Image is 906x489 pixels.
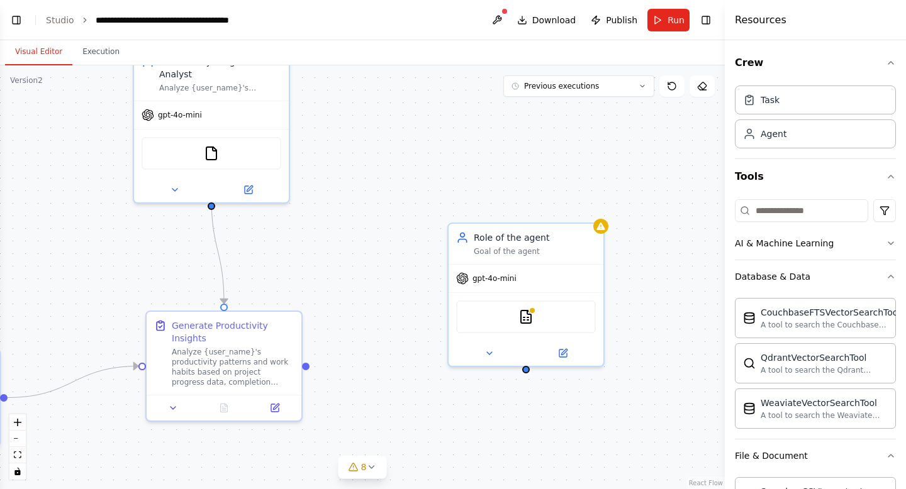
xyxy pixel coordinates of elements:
div: Task [761,94,780,106]
button: 8 [338,456,387,479]
img: Couchbaseftsvectorsearchtool [743,312,756,324]
button: Database & Data [735,260,896,293]
div: AI & Machine Learning [735,237,834,250]
img: Qdrantvectorsearchtool [743,357,756,370]
div: A tool to search the Couchbase database for relevant information on internal documents. [761,320,900,330]
h4: Resources [735,13,786,28]
div: Crew [735,80,896,158]
div: Version 2 [10,75,43,85]
button: File & Document [735,439,896,472]
div: Database & Data [735,293,896,439]
div: A tool to search the Qdrant database for relevant information on internal documents. [761,365,888,375]
button: Tools [735,159,896,194]
div: File & Document [735,449,808,462]
button: Show left sidebar [8,11,25,29]
div: CouchbaseFTSVectorSearchTool [761,306,900,319]
button: Previous executions [503,75,654,97]
img: Weaviatevectorsearchtool [743,402,756,415]
span: Previous executions [524,81,599,91]
button: AI & Machine Learning [735,227,896,260]
div: Agent [761,128,786,140]
div: WeaviateVectorSearchTool [761,397,888,409]
span: 8 [361,461,367,473]
div: A tool to search the Weaviate database for relevant information on internal documents. [761,410,888,420]
button: Crew [735,45,896,80]
div: Database & Data [735,270,810,283]
div: QdrantVectorSearchTool [761,351,888,364]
